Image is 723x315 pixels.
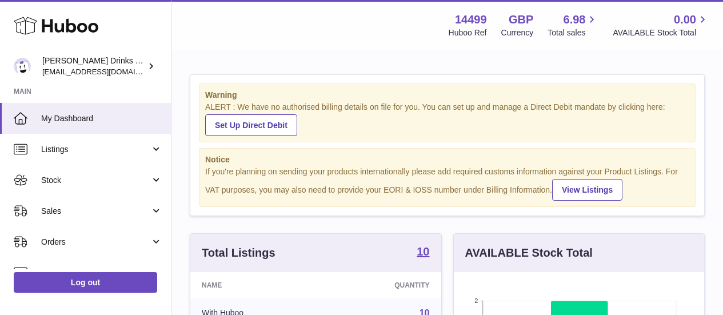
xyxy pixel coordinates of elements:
span: Stock [41,175,150,186]
a: Set Up Direct Debit [205,114,297,136]
h3: Total Listings [202,245,275,261]
strong: Warning [205,90,689,101]
h3: AVAILABLE Stock Total [465,245,593,261]
strong: GBP [509,12,533,27]
a: 6.98 Total sales [548,12,598,38]
text: 2 [474,297,478,304]
a: 10 [417,246,429,260]
div: ALERT : We have no authorised billing details on file for you. You can set up and manage a Direct... [205,102,689,136]
span: Total sales [548,27,598,38]
a: Log out [14,272,157,293]
div: If you're planning on sending your products internationally please add required customs informati... [205,166,689,201]
a: 0.00 AVAILABLE Stock Total [613,12,709,38]
th: Name [190,272,325,298]
a: View Listings [552,179,622,201]
div: Currency [501,27,534,38]
span: Listings [41,144,150,155]
strong: 10 [417,246,429,257]
span: [EMAIL_ADDRESS][DOMAIN_NAME] [42,67,168,76]
span: AVAILABLE Stock Total [613,27,709,38]
div: [PERSON_NAME] Drinks LTD (t/a Zooz) [42,55,145,77]
img: internalAdmin-14499@internal.huboo.com [14,58,31,75]
span: 0.00 [674,12,696,27]
div: Huboo Ref [449,27,487,38]
strong: 14499 [455,12,487,27]
span: Usage [41,268,162,278]
span: My Dashboard [41,113,162,124]
strong: Notice [205,154,689,165]
span: Sales [41,206,150,217]
span: 6.98 [564,12,586,27]
span: Orders [41,237,150,248]
th: Quantity [325,272,441,298]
